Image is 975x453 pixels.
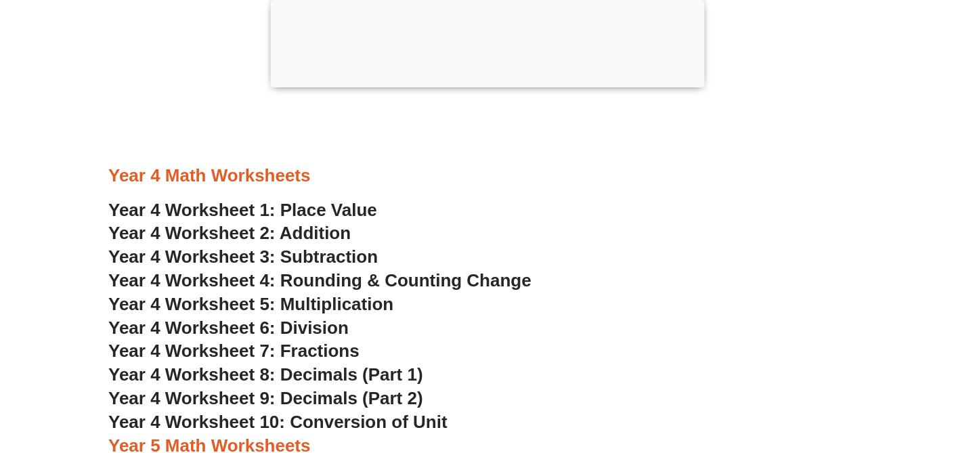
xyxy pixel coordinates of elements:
a: Year 4 Worksheet 4: Rounding & Counting Change [108,270,532,290]
a: Year 4 Worksheet 2: Addition [108,223,351,243]
h3: Year 4 Math Worksheets [108,165,867,188]
iframe: Chat Widget [743,300,975,453]
a: Year 4 Worksheet 7: Fractions [108,341,360,361]
a: Year 4 Worksheet 3: Subtraction [108,246,378,267]
a: Year 4 Worksheet 1: Place Value [108,200,377,220]
a: Year 4 Worksheet 6: Division [108,318,349,338]
a: Year 4 Worksheet 10: Conversion of Unit [108,412,448,432]
a: Year 4 Worksheet 9: Decimals (Part 2) [108,388,423,408]
a: Year 4 Worksheet 8: Decimals (Part 1) [108,364,423,385]
a: Year 4 Worksheet 5: Multiplication [108,294,393,314]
